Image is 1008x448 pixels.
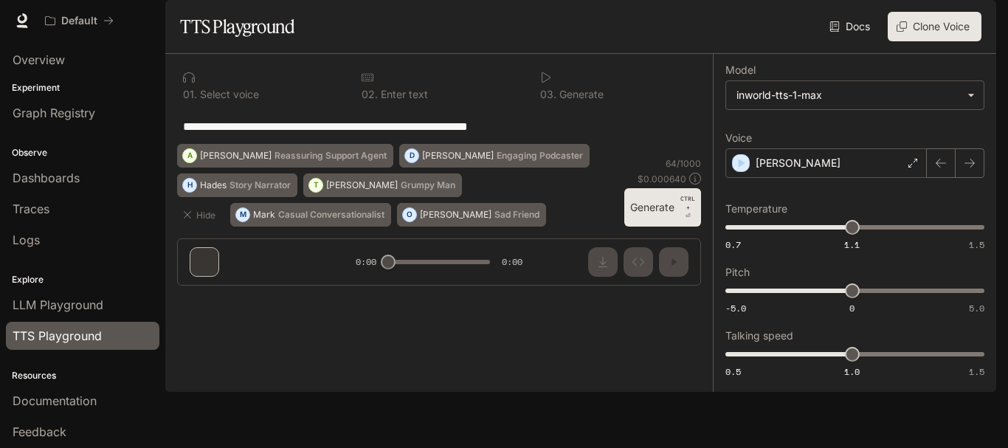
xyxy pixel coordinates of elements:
p: Default [61,15,97,27]
button: Clone Voice [888,12,981,41]
p: 0 2 . [362,89,378,100]
div: H [183,173,196,197]
p: 0 3 . [540,89,556,100]
p: [PERSON_NAME] [422,151,494,160]
div: inworld-tts-1-max [726,81,984,109]
p: ⏎ [680,194,695,221]
div: O [403,203,416,227]
div: D [405,144,418,168]
button: MMarkCasual Conversationalist [230,203,391,227]
button: HHadesStory Narrator [177,173,297,197]
p: Temperature [725,204,787,214]
p: Model [725,65,756,75]
p: Voice [725,133,752,143]
p: Story Narrator [229,181,291,190]
p: Engaging Podcaster [497,151,583,160]
button: Hide [177,203,224,227]
p: Grumpy Man [401,181,455,190]
div: A [183,144,196,168]
p: Mark [253,210,275,219]
div: T [309,173,322,197]
span: 0.5 [725,365,741,378]
p: [PERSON_NAME] [326,181,398,190]
h1: TTS Playground [180,12,294,41]
p: Enter text [378,89,428,100]
p: Pitch [725,267,750,278]
p: [PERSON_NAME] [200,151,272,160]
p: Select voice [197,89,259,100]
span: 5.0 [969,302,984,314]
p: Hades [200,181,227,190]
p: 0 1 . [183,89,197,100]
span: 1.5 [969,238,984,251]
p: 64 / 1000 [666,157,701,170]
a: Docs [826,12,876,41]
p: Reassuring Support Agent [275,151,387,160]
p: Talking speed [725,331,793,341]
p: CTRL + [680,194,695,212]
p: $ 0.000640 [638,173,686,185]
p: Sad Friend [494,210,539,219]
p: [PERSON_NAME] [420,210,491,219]
span: 1.5 [969,365,984,378]
button: All workspaces [38,6,120,35]
p: Generate [556,89,604,100]
div: inworld-tts-1-max [736,88,960,103]
span: 0 [849,302,855,314]
span: 0.7 [725,238,741,251]
span: -5.0 [725,302,746,314]
button: O[PERSON_NAME]Sad Friend [397,203,546,227]
button: D[PERSON_NAME]Engaging Podcaster [399,144,590,168]
button: GenerateCTRL +⏎ [624,188,701,227]
span: 1.1 [844,238,860,251]
p: [PERSON_NAME] [756,156,840,170]
span: 1.0 [844,365,860,378]
p: Casual Conversationalist [278,210,384,219]
button: A[PERSON_NAME]Reassuring Support Agent [177,144,393,168]
button: T[PERSON_NAME]Grumpy Man [303,173,462,197]
div: M [236,203,249,227]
